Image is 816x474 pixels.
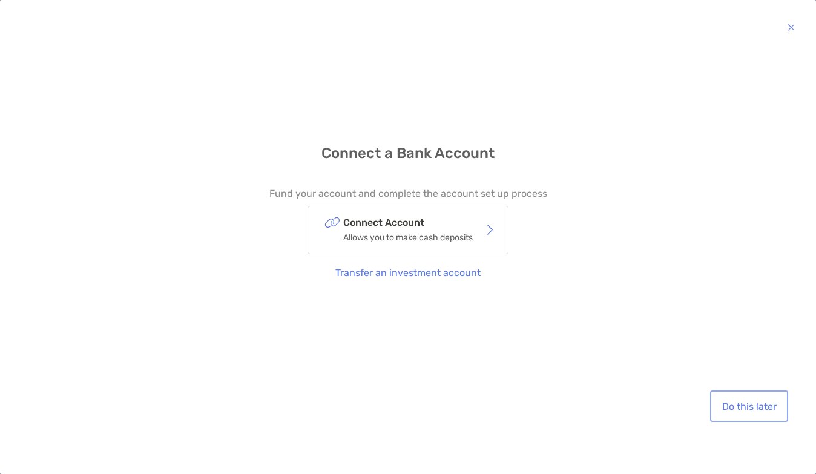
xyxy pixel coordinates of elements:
[712,393,786,420] button: Do this later
[343,230,473,245] p: Allows you to make cash deposits
[326,259,490,286] button: Transfer an investment account
[788,20,795,35] img: button icon
[308,206,508,254] button: Connect AccountAllows you to make cash deposits
[269,186,547,201] p: Fund your account and complete the account set up process
[343,215,473,230] p: Connect Account
[321,145,495,162] h4: Connect a Bank Account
